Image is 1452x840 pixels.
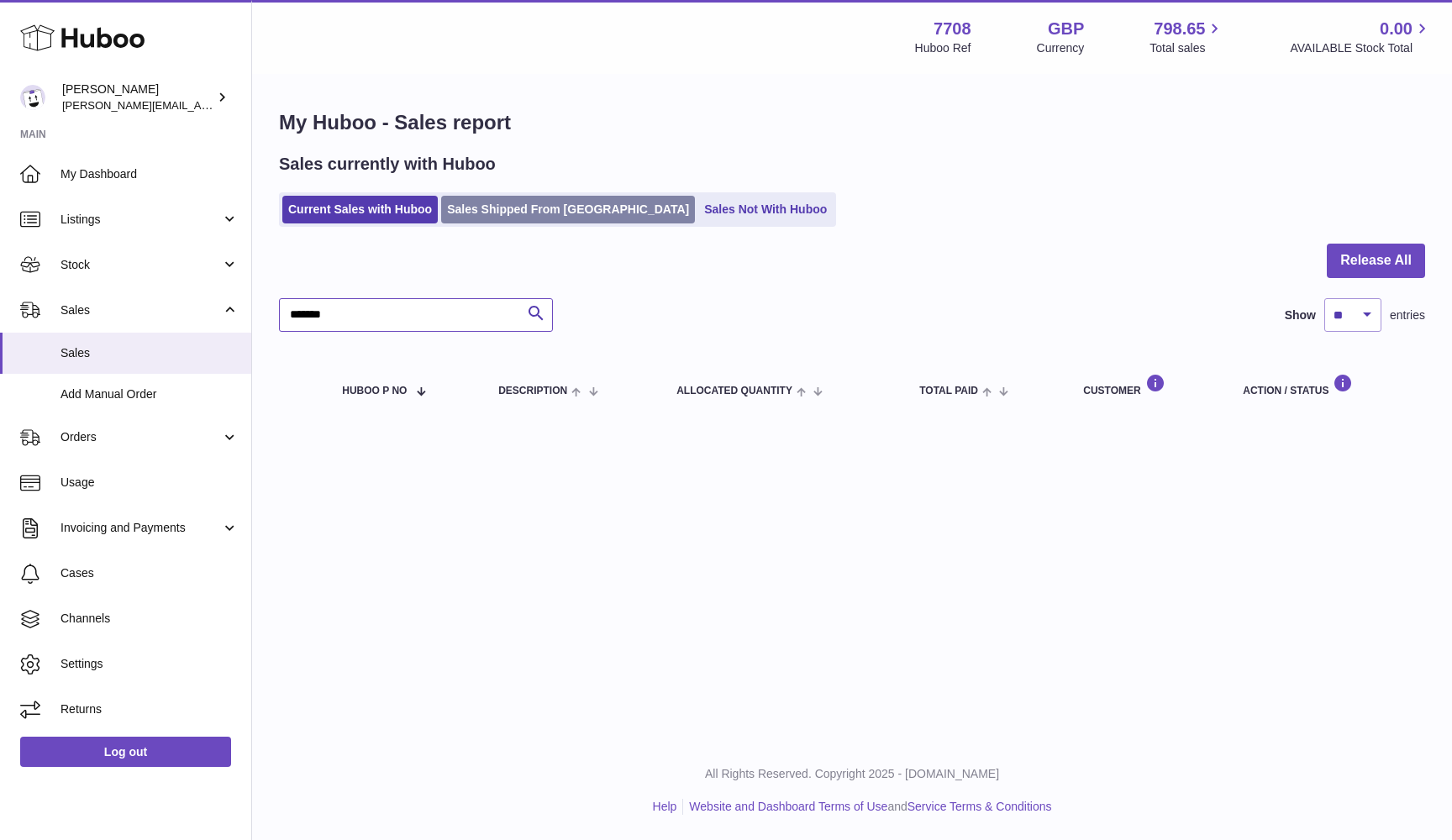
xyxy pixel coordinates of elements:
div: Action / Status [1243,374,1408,396]
span: ALLOCATED Quantity [676,386,792,396]
span: Orders [60,429,221,445]
span: Usage [60,475,239,491]
span: Description [498,386,567,396]
span: Invoicing and Payments [60,520,221,536]
span: Sales [60,302,221,318]
span: Huboo P no [342,386,407,396]
span: [PERSON_NAME][EMAIL_ADDRESS][DOMAIN_NAME] [62,98,337,112]
a: Sales Shipped From [GEOGRAPHIC_DATA] [441,196,695,223]
h2: Sales currently with Huboo [279,153,496,176]
h1: My Huboo - Sales report [279,109,1425,136]
span: 798.65 [1154,18,1205,40]
span: Cases [60,565,239,581]
span: Total sales [1149,40,1224,56]
a: Log out [20,737,231,767]
div: Currency [1037,40,1085,56]
span: Settings [60,656,239,672]
a: Service Terms & Conditions [907,800,1052,813]
div: Customer [1083,374,1209,396]
label: Show [1285,307,1316,323]
p: All Rights Reserved. Copyright 2025 - [DOMAIN_NAME] [266,766,1439,782]
span: Sales [60,345,239,361]
a: Help [653,800,677,813]
span: 0.00 [1380,18,1413,40]
span: Channels [60,611,239,627]
span: Total paid [919,386,978,396]
strong: 7708 [934,18,971,40]
img: victor@erbology.co [20,85,45,110]
span: Add Manual Order [60,386,239,402]
strong: GBP [1048,18,1084,40]
span: Stock [60,257,221,273]
div: [PERSON_NAME] [62,81,213,113]
span: AVAILABLE Stock Total [1290,40,1432,56]
a: Sales Not With Huboo [698,196,833,223]
span: Returns [60,701,239,717]
a: 0.00 AVAILABLE Stock Total [1290,18,1432,56]
a: Current Sales with Huboo [282,196,438,223]
span: My Dashboard [60,166,239,182]
button: Release All [1327,244,1425,278]
span: Listings [60,212,221,228]
a: Website and Dashboard Terms of Use [689,800,887,813]
div: Huboo Ref [915,40,971,56]
a: 798.65 Total sales [1149,18,1224,56]
li: and [683,799,1051,815]
span: entries [1390,307,1425,323]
